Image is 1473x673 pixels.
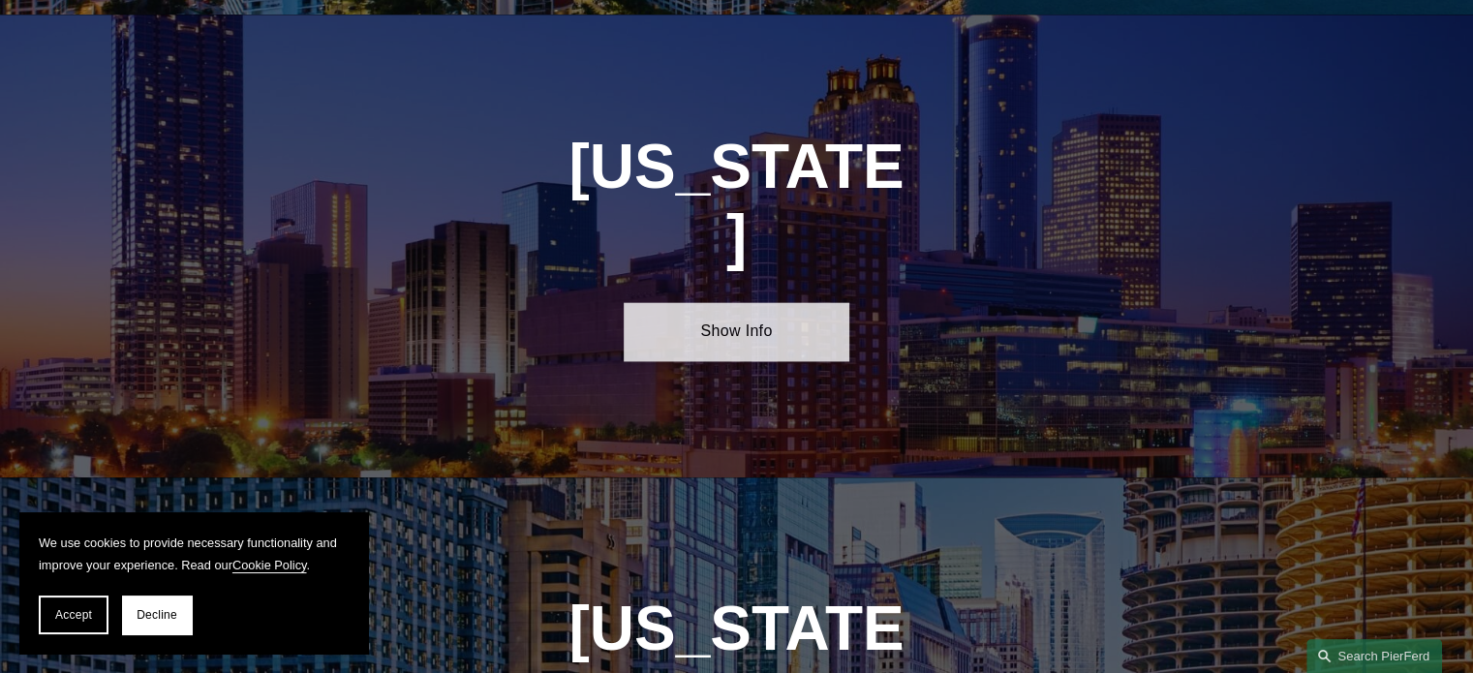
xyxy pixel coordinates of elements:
a: Cookie Policy [232,558,307,572]
button: Accept [39,596,108,634]
p: We use cookies to provide necessary functionality and improve your experience. Read our . [39,532,349,576]
h1: [US_STATE] [568,132,906,273]
a: Search this site [1306,639,1442,673]
span: Accept [55,608,92,622]
span: Decline [137,608,177,622]
section: Cookie banner [19,512,368,654]
button: Decline [122,596,192,634]
a: Show Info [624,302,849,360]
